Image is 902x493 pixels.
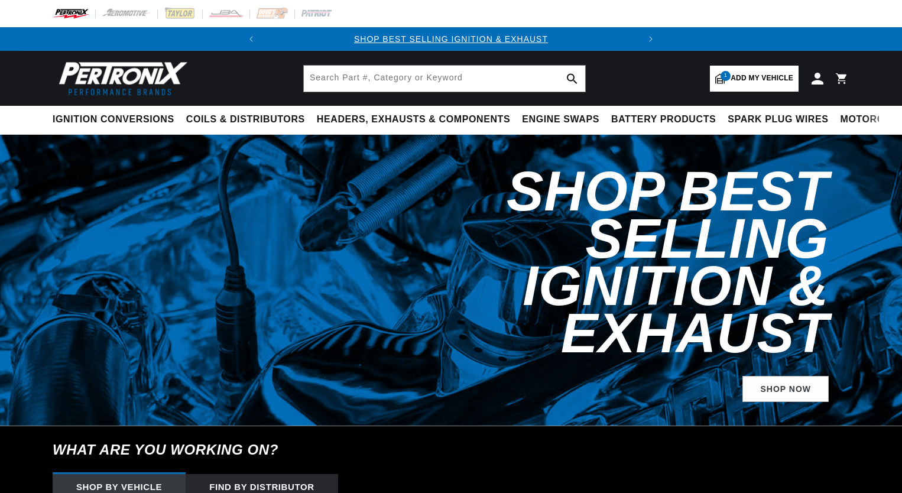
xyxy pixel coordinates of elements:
[323,168,829,357] h2: Shop Best Selling Ignition & Exhaust
[605,106,722,134] summary: Battery Products
[710,66,799,92] a: 1Add my vehicle
[263,33,639,46] div: 1 of 2
[304,66,585,92] input: Search Part #, Category or Keyword
[354,34,548,44] a: SHOP BEST SELLING IGNITION & EXHAUST
[263,33,639,46] div: Announcement
[180,106,311,134] summary: Coils & Distributors
[611,113,716,126] span: Battery Products
[53,113,174,126] span: Ignition Conversions
[53,106,180,134] summary: Ignition Conversions
[23,27,879,51] slideshow-component: Translation missing: en.sections.announcements.announcement_bar
[742,376,829,403] a: SHOP NOW
[559,66,585,92] button: search button
[722,106,834,134] summary: Spark Plug Wires
[239,27,263,51] button: Translation missing: en.sections.announcements.previous_announcement
[522,113,599,126] span: Engine Swaps
[516,106,605,134] summary: Engine Swaps
[731,73,793,84] span: Add my vehicle
[186,113,305,126] span: Coils & Distributors
[639,27,663,51] button: Translation missing: en.sections.announcements.next_announcement
[53,58,189,99] img: Pertronix
[311,106,516,134] summary: Headers, Exhausts & Components
[721,71,731,81] span: 1
[23,426,879,473] h6: What are you working on?
[317,113,510,126] span: Headers, Exhausts & Components
[728,113,828,126] span: Spark Plug Wires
